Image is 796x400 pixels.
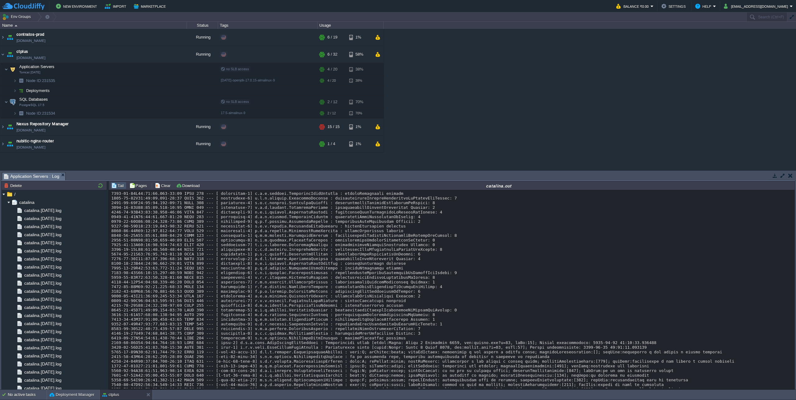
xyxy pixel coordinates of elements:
button: Pages [129,183,149,188]
a: [DOMAIN_NAME] [16,144,45,150]
a: [DOMAIN_NAME] [16,127,45,133]
div: 1% [349,29,369,46]
span: Tomcat [DATE] [19,71,40,74]
a: catalina.[DATE].log [23,361,62,367]
img: AMDAwAAAACH5BAEAAAAALAAAAAABAAEAAAICRAEAOw== [13,108,17,118]
img: AMDAwAAAACH5BAEAAAAALAAAAAABAAEAAAICRAEAOw== [15,25,17,26]
a: catalina.[DATE].log [23,216,62,221]
button: ctplus [102,392,119,398]
a: Application ServersTomcat [DATE] [19,64,55,69]
img: AMDAwAAAACH5BAEAAAAALAAAAAABAAEAAAICRAEAOw== [6,118,14,135]
a: catalina.[DATE].log [23,297,62,302]
a: catalina.[DATE].log [23,288,62,294]
a: Nexus Repository Manager [16,121,69,127]
a: catalina.[DATE].log [23,377,62,383]
a: catalina.[DATE].log [23,305,62,310]
span: catalina.[DATE].log [23,337,62,343]
a: catalina.[DATE].log [23,280,62,286]
a: catalina.[DATE].log [23,353,62,359]
button: Import [105,2,128,10]
div: 4 / 20 [327,63,337,76]
div: Name [1,22,187,29]
span: Node ID: [26,111,42,116]
img: AMDAwAAAACH5BAEAAAAALAAAAAABAAEAAAICRAEAOw== [8,63,17,76]
img: AMDAwAAAACH5BAEAAAAALAAAAAABAAEAAAICRAEAOw== [0,29,5,46]
img: AMDAwAAAACH5BAEAAAAALAAAAAABAAEAAAICRAEAOw== [17,86,25,95]
span: SQL Databases [19,97,49,102]
button: Marketplace [134,2,168,10]
button: Balance ₹0.00 [616,2,650,10]
button: Env Groups [2,12,33,21]
span: 231534 [25,111,56,116]
a: catalina.[DATE].log [23,256,62,262]
button: Help [695,2,713,10]
div: 2 / 12 [327,96,337,108]
div: Status [187,22,218,29]
span: no SLB access [221,100,249,103]
div: 38% [349,63,369,76]
img: AMDAwAAAACH5BAEAAAAALAAAAAABAAEAAAICRAEAOw== [6,46,14,63]
div: 1% [349,118,369,135]
img: AMDAwAAAACH5BAEAAAAALAAAAAABAAEAAAICRAEAOw== [8,96,17,108]
a: catalina.[DATE].log [23,240,62,246]
span: 17.5-almalinux-9 [221,111,245,115]
button: Deployment Manager [49,392,94,398]
button: Download [176,183,201,188]
a: catalina.[DATE].log [23,369,62,375]
button: Settings [661,2,687,10]
div: 1% [349,136,369,152]
span: catalina.[DATE].log [23,224,62,229]
img: CloudJiffy [2,2,44,10]
a: Deployments [25,88,51,93]
a: catalina.[DATE].log [23,345,62,351]
button: Delete [4,183,24,188]
a: catalina.[DATE].log [23,264,62,270]
img: AMDAwAAAACH5BAEAAAAALAAAAAABAAEAAAICRAEAOw== [6,29,14,46]
img: AMDAwAAAACH5BAEAAAAALAAAAAABAAEAAAICRAEAOw== [0,46,5,63]
div: 70% [349,96,369,108]
div: 38% [349,76,369,85]
div: Running [187,136,218,152]
a: SQL DatabasesPostgreSQL 17.5 [19,97,49,102]
img: AMDAwAAAACH5BAEAAAAALAAAAAABAAEAAAICRAEAOw== [0,118,5,135]
a: contratos-prod [16,31,44,38]
span: PostgreSQL 17.5 [19,103,44,107]
span: Node ID: [26,78,42,83]
span: catalina.[DATE].log [23,248,62,254]
span: 231535 [25,78,56,83]
div: 58% [349,46,369,63]
div: No active tasks [8,390,47,400]
a: catalina.[DATE].log [23,321,62,326]
a: catalina.[DATE].log [23,329,62,334]
a: catalina.[DATE].log [23,313,62,318]
span: nubitic-nginx-router [16,138,54,144]
img: AMDAwAAAACH5BAEAAAAALAAAAAABAAEAAAICRAEAOw== [17,76,25,85]
span: catalina.[DATE].log [23,208,62,213]
img: AMDAwAAAACH5BAEAAAAALAAAAAABAAEAAAICRAEAOw== [13,76,17,85]
div: Tags [218,22,317,29]
button: New Environment [56,2,99,10]
a: Node ID:231534 [25,111,56,116]
a: Node ID:231535 [25,78,56,83]
button: [EMAIL_ADDRESS][DOMAIN_NAME] [724,2,790,10]
img: AMDAwAAAACH5BAEAAAAALAAAAAABAAEAAAICRAEAOw== [17,108,25,118]
button: Clear [155,183,172,188]
div: Running [187,46,218,63]
span: [DATE]-openjdk-17.0.15-almalinux-9 [221,78,275,82]
span: / [13,191,16,197]
a: catalina.[DATE].log [23,232,62,237]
